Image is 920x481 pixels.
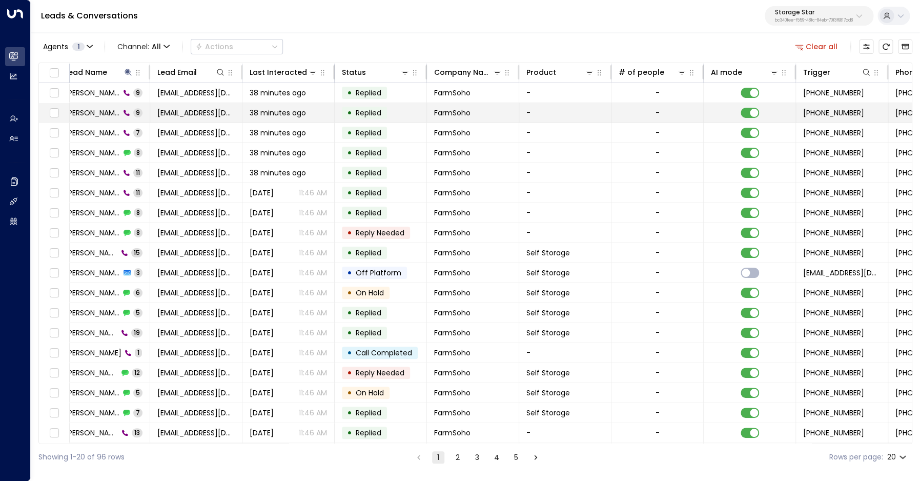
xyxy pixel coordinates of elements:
button: Agents1 [38,39,96,54]
div: - [656,228,660,238]
span: Kim Magloire [65,408,120,418]
span: Toggle select row [48,167,60,179]
div: Trigger [803,66,871,78]
p: 11:46 AM [299,428,327,438]
span: 3 [134,268,142,277]
div: • [347,404,352,422]
span: Yesterday [250,228,274,238]
span: Yesterday [250,408,274,418]
span: +18016999377 [803,248,864,258]
span: 7 [133,128,142,137]
div: • [347,344,352,362]
span: noreply@storagely.io [803,268,881,278]
td: - [519,123,611,143]
span: prgolden@aol.com [157,208,235,218]
span: prgolden@aol.com [157,168,235,178]
span: FarmSoho [434,268,471,278]
span: +16829708349 [803,328,864,338]
span: prgolden@aol.com [157,268,235,278]
span: Replied [356,428,381,438]
span: FarmSoho [434,248,471,258]
td: - [519,343,611,363]
div: - [656,208,660,218]
span: prgolden@aol.com [157,88,235,98]
a: Leads & Conversations [41,10,138,22]
span: +18326052736 [803,288,864,298]
span: prgolden@aol.com [157,188,235,198]
div: • [347,364,352,382]
span: +18016999377 [803,408,864,418]
span: Toggle select row [48,367,60,379]
span: Replied [356,128,381,138]
div: - [656,408,660,418]
span: Replied [356,408,381,418]
div: Lead Email [157,66,226,78]
span: FarmSoho [434,108,471,118]
span: FarmSoho [434,368,471,378]
td: - [519,163,611,183]
span: FarmSoho [434,388,471,398]
span: +15124232178 [803,368,864,378]
div: • [347,104,352,122]
span: Kim Magloire [65,308,120,318]
span: FarmSoho [434,328,471,338]
span: Toggle select row [48,147,60,159]
span: 9 [133,88,142,97]
span: 9 [133,108,142,117]
div: - [656,368,660,378]
span: Kim Magloire [65,288,120,298]
div: • [347,244,352,262]
span: prgolden@aol.com [157,328,235,338]
div: - [656,108,660,118]
div: • [347,164,352,182]
span: Yesterday [250,428,274,438]
span: FarmSoho [434,348,471,358]
span: Yesterday [250,328,274,338]
td: - [519,223,611,243]
p: 11:46 AM [299,208,327,218]
span: FarmSoho [434,428,471,438]
span: 1 [135,348,142,357]
span: 5 [133,388,142,397]
span: Yesterday [250,248,274,258]
span: FarmSoho [434,128,471,138]
span: Self Storage [526,408,570,418]
p: 11:46 AM [299,188,327,198]
span: prgolden@aol.com [157,228,235,238]
span: Call Completed [356,348,412,358]
label: Rows per page: [829,452,883,463]
div: - [656,188,660,198]
div: • [347,324,352,342]
span: Replied [356,108,381,118]
span: Self Storage [526,368,570,378]
div: Trigger [803,66,830,78]
span: Agents [43,43,68,50]
p: 11:46 AM [299,308,327,318]
div: Button group with a nested menu [191,39,283,54]
div: - [656,348,660,358]
button: Go to page 5 [510,451,522,464]
span: prgolden@aol.com [157,288,235,298]
span: 8 [134,208,142,217]
span: Toggle select row [48,87,60,99]
div: Last Interacted [250,66,318,78]
span: Self Storage [526,248,570,258]
span: 15 [131,248,142,257]
div: Lead Email [157,66,197,78]
div: AI mode [711,66,742,78]
span: Toggle select row [48,187,60,199]
span: Kim Magloire [65,208,120,218]
p: Storage Star [775,9,853,15]
span: Reply Needed [356,368,404,378]
span: 19 [131,328,142,337]
p: bc340fee-f559-48fc-84eb-70f3f6817ad8 [775,18,853,23]
span: 5 [133,308,142,317]
div: # of people [619,66,664,78]
button: Clear all [791,39,842,54]
button: Go to page 3 [471,451,483,464]
span: +14358307673 [803,348,864,358]
div: Actions [195,42,233,51]
p: 11:46 AM [299,348,327,358]
span: FarmSoho [434,148,471,158]
span: Kim Magloire [65,428,118,438]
